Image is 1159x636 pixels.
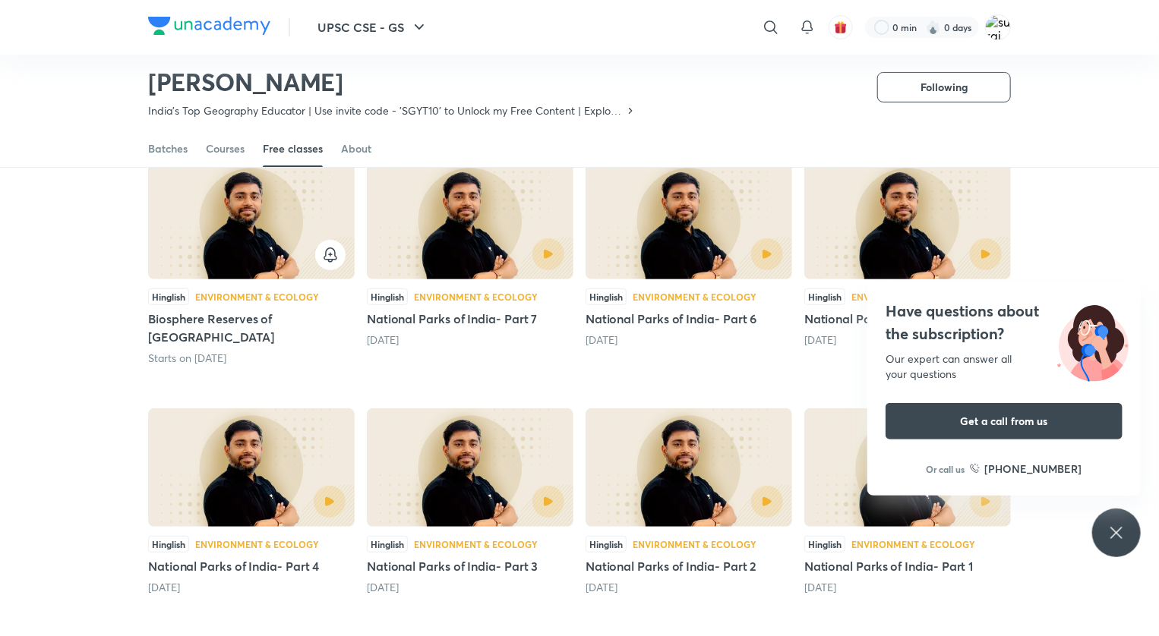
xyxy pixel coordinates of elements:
[367,536,408,553] div: Hinglish
[921,80,968,95] span: Following
[886,351,1123,382] div: Our expert can answer all your questions
[633,540,756,549] div: Environment & Ecology
[586,332,792,348] div: 10 days ago
[148,17,270,35] img: Company Logo
[886,300,1123,345] h4: Have questions about the subscription?
[804,557,1011,575] h5: National Parks of India- Part 1
[148,103,624,118] p: India's Top Geography Educator | Use invite code - 'SGYT10' to Unlock my Free Content | Explore t...
[834,20,848,34] img: avatar
[367,310,573,328] h5: National Parks of India- Part 7
[586,408,792,595] div: National Parks of India- Part 2
[829,15,853,39] button: avatar
[586,580,792,595] div: 17 days ago
[886,403,1123,439] button: Get a call from us
[148,557,355,575] h5: National Parks of India- Part 4
[367,580,573,595] div: 16 days ago
[148,131,188,167] a: Batches
[195,292,319,301] div: Environment & Ecology
[148,17,270,39] a: Company Logo
[148,141,188,156] div: Batches
[206,131,245,167] a: Courses
[970,461,1082,477] a: [PHONE_NUMBER]
[148,580,355,595] div: 15 days ago
[341,141,371,156] div: About
[367,161,573,366] div: National Parks of India- Part 7
[804,332,1011,348] div: 11 days ago
[804,408,1011,595] div: National Parks of India- Part 1
[985,14,1011,40] img: suraj Verma
[927,462,965,476] p: Or call us
[414,292,538,301] div: Environment & Ecology
[804,580,1011,595] div: 18 days ago
[148,536,189,553] div: Hinglish
[148,351,355,366] div: Starts on Sep 3
[367,408,573,595] div: National Parks of India- Part 3
[851,540,975,549] div: Environment & Ecology
[308,12,437,43] button: UPSC CSE - GS
[341,131,371,167] a: About
[414,540,538,549] div: Environment & Ecology
[985,461,1082,477] h6: [PHONE_NUMBER]
[367,332,573,348] div: 9 days ago
[877,72,1011,102] button: Following
[148,288,189,305] div: Hinglish
[926,20,941,35] img: streak
[195,540,319,549] div: Environment & Ecology
[804,310,1011,328] h5: National Parks of India- Part 5
[586,288,627,305] div: Hinglish
[586,536,627,553] div: Hinglish
[263,131,323,167] a: Free classes
[206,141,245,156] div: Courses
[851,292,975,301] div: Environment & Ecology
[148,161,355,366] div: Biosphere Reserves of India
[586,557,792,575] h5: National Parks of India- Part 2
[367,557,573,575] h5: National Parks of India- Part 3
[586,161,792,366] div: National Parks of India- Part 6
[148,310,355,346] h5: Biosphere Reserves of [GEOGRAPHIC_DATA]
[367,288,408,305] div: Hinglish
[804,288,845,305] div: Hinglish
[263,141,323,156] div: Free classes
[804,536,845,553] div: Hinglish
[586,310,792,328] h5: National Parks of India- Part 6
[1045,300,1141,382] img: ttu_illustration_new.svg
[148,67,636,97] h2: [PERSON_NAME]
[633,292,756,301] div: Environment & Ecology
[804,161,1011,366] div: National Parks of India- Part 5
[148,408,355,595] div: National Parks of India- Part 4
